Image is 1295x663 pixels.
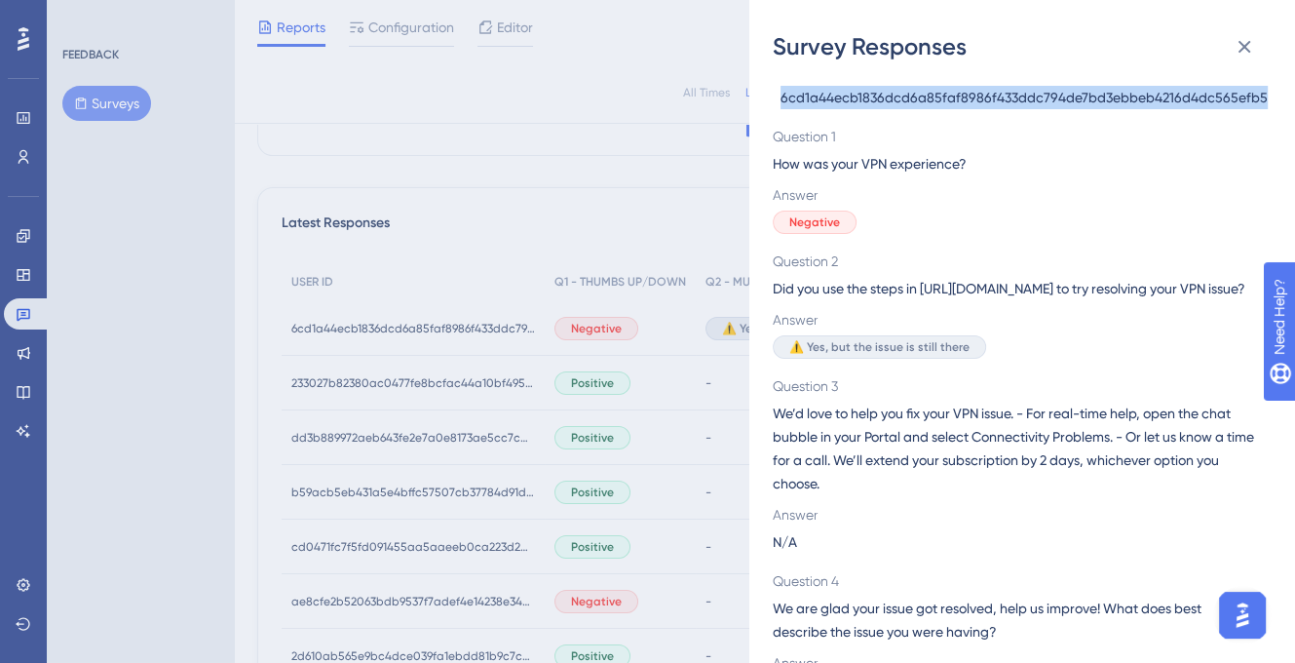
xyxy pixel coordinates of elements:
span: Question 2 [773,250,1256,273]
span: Answer [773,503,1256,526]
span: ⚠️ Yes, but the issue is still there [789,339,970,355]
span: Question 1 [773,125,1256,148]
span: N/A [773,530,797,554]
span: Need Help? [46,5,122,28]
span: Question 3 [773,374,1256,398]
span: Question 4 [773,569,1256,593]
span: Negative [789,214,840,230]
span: We’d love to help you fix your VPN issue. - For real-time help, open the chat bubble in your Port... [773,402,1256,495]
iframe: UserGuiding AI Assistant Launcher [1213,586,1272,644]
span: How was your VPN experience? [773,152,1256,175]
span: Answer [773,308,1256,331]
span: Answer [773,183,1256,207]
span: Did you use the steps in [URL][DOMAIN_NAME] to try resolving your VPN issue? [773,277,1256,300]
span: 6cd1a44ecb1836dcd6a85faf8986f433ddc794de7bd3ebbeb4216d4dc565efb5 [781,86,1268,109]
div: Survey Responses [773,31,1272,62]
span: We are glad your issue got resolved, help us improve! What does best describe the issue you were ... [773,597,1256,643]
